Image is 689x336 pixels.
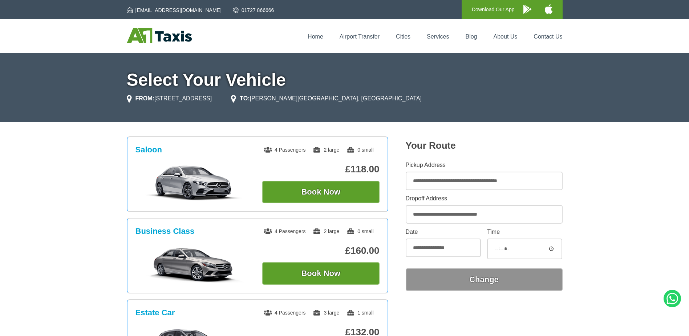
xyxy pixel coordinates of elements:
h1: Select Your Vehicle [127,71,563,89]
img: A1 Taxis iPhone App [545,4,552,14]
a: Airport Transfer [340,33,380,40]
strong: FROM: [135,95,154,101]
strong: TO: [240,95,250,101]
button: Change [406,268,563,291]
h3: Estate Car [135,308,175,317]
label: Date [406,229,481,235]
label: Pickup Address [406,162,563,168]
span: 4 Passengers [264,147,306,153]
h3: Business Class [135,227,195,236]
a: Blog [465,33,477,40]
li: [STREET_ADDRESS] [127,94,212,103]
span: 3 large [313,310,339,316]
label: Time [487,229,562,235]
button: Book Now [262,262,380,285]
h3: Saloon [135,145,162,155]
a: [EMAIL_ADDRESS][DOMAIN_NAME] [127,7,222,14]
label: Dropoff Address [406,196,563,201]
span: 0 small [346,228,373,234]
span: 2 large [313,147,339,153]
img: A1 Taxis St Albans LTD [127,28,192,43]
span: 4 Passengers [264,228,306,234]
li: [PERSON_NAME][GEOGRAPHIC_DATA], [GEOGRAPHIC_DATA] [231,94,422,103]
span: 4 Passengers [264,310,306,316]
a: Home [308,33,323,40]
span: 0 small [346,147,373,153]
span: 1 small [346,310,373,316]
a: 01727 866666 [233,7,274,14]
a: About Us [494,33,518,40]
img: A1 Taxis Android App [523,5,531,14]
p: Download Our App [472,5,515,14]
h2: Your Route [406,140,563,151]
a: Services [427,33,449,40]
p: £118.00 [262,164,380,175]
a: Cities [396,33,410,40]
img: Business Class [139,246,248,283]
a: Contact Us [534,33,562,40]
img: Saloon [139,165,248,201]
button: Book Now [262,181,380,203]
p: £160.00 [262,245,380,256]
span: 2 large [313,228,339,234]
